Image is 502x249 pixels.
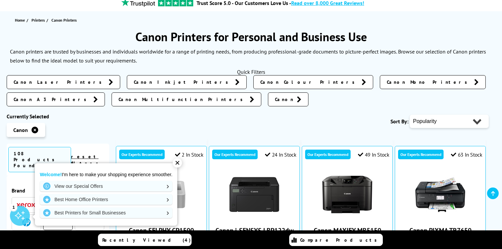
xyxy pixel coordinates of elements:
h1: Canon Printers for Personal and Business Use [7,29,495,45]
a: Canon MAXIFY MB5150 [322,214,372,221]
a: Canon i-SENSYS LBP122dw [229,214,279,221]
p: I'm here to make your shopping experience smoother. [40,172,172,178]
span: Recently Viewed (4) [102,237,191,243]
span: Canon Multifunction Printers [119,96,246,103]
div: 1 [10,203,17,211]
span: Canon Laser Printers [14,79,105,85]
span: Canon Printers [51,18,77,23]
div: Our Experts Recommend [212,150,258,159]
a: Canon MAXIFY MB5150 [314,226,381,235]
a: View our Special Offers [40,181,172,191]
span: Canon [275,96,293,103]
span: 108 Products Found [8,147,71,172]
img: Canon i-SENSYS LBP122dw [229,170,279,219]
p: Canon printers are trusted by businesses and individuals worldwide for a range of printing needs,... [10,47,492,65]
div: 63 In Stock [451,151,482,158]
a: Canon SELPHY CP1500 (White) [129,226,194,243]
span: Canon [13,127,28,133]
a: Compare Products [289,234,383,246]
span: Canon Mono Printers [387,79,471,85]
span: Compare Products [300,237,380,243]
a: Canon Laser Printers [7,75,120,89]
a: Canon i-SENSYS LBP122dw [215,226,293,235]
span: Brand [12,187,104,194]
span: Printers [32,17,45,24]
div: 2 In Stock [175,151,204,158]
div: 24 In Stock [265,151,296,158]
a: Canon PIXMA TR7650 [415,214,465,221]
a: Recently Viewed (4) [98,234,192,246]
a: Canon Colour Printers [253,75,373,89]
a: Canon A3 Printers [7,92,105,106]
a: Home [15,17,27,24]
div: Our Experts Recommend [398,150,444,159]
a: reset filters [71,154,102,166]
span: Canon A3 Printers [14,96,90,103]
a: Canon PIXMA TR7650 [409,226,471,235]
a: Canon Inkjet Printers [127,75,247,89]
div: Our Experts Recommend [305,150,351,159]
div: Currently Selected [7,113,109,120]
img: Canon PIXMA TR7650 [415,170,465,219]
a: Xerox [17,201,37,209]
span: Canon Colour Printers [260,79,358,85]
div: Quick Filters [7,68,495,75]
a: Canon Multifunction Printers [112,92,261,106]
a: Printers [32,17,46,24]
div: 49 In Stock [358,151,389,158]
strong: Welcome! [40,172,62,177]
div: ✕ [173,158,182,168]
a: Best Home Office Printers [40,194,172,205]
a: Canon [268,92,308,106]
span: Sort By: [390,118,408,125]
a: Best Printers for Small Businesses [40,207,172,218]
div: Our Experts Recommend [119,150,165,159]
a: Canon Mono Printers [380,75,486,89]
img: Canon MAXIFY MB5150 [322,170,372,219]
img: Xerox [17,203,37,207]
span: Canon Inkjet Printers [134,79,232,85]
